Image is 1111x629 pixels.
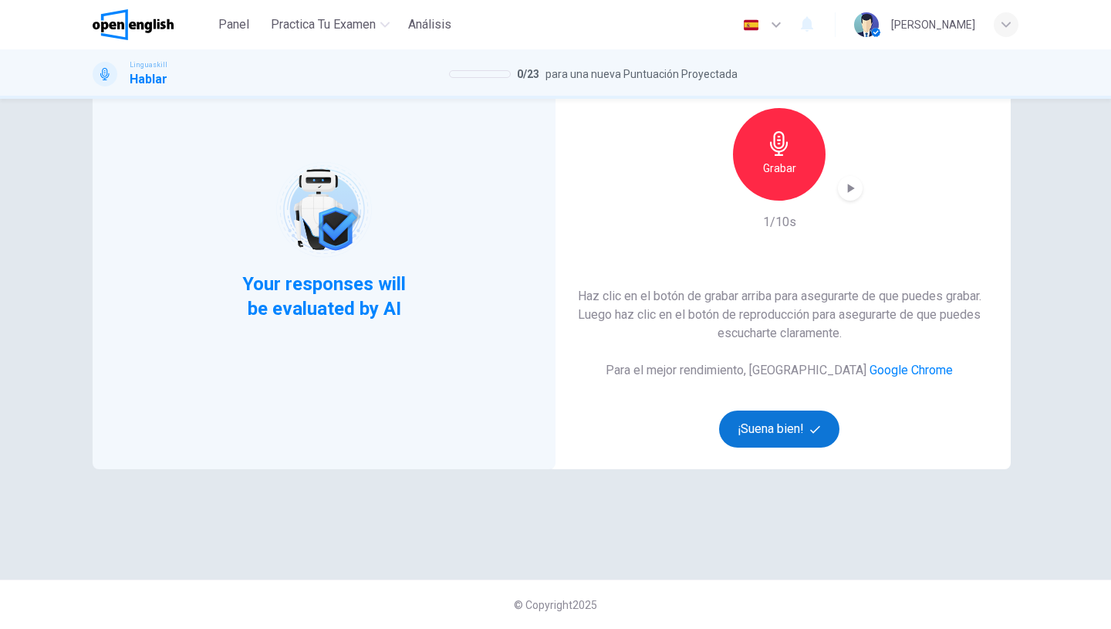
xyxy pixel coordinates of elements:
[218,15,249,34] span: Panel
[870,363,953,377] a: Google Chrome
[572,287,986,343] h6: Haz clic en el botón de grabar arriba para asegurarte de que puedes grabar. Luego haz clic en el ...
[231,272,418,321] span: Your responses will be evaluated by AI
[402,11,458,39] button: Análisis
[763,213,796,232] h6: 1/10s
[514,599,597,611] span: © Copyright 2025
[130,59,167,70] span: Linguaskill
[408,15,451,34] span: Análisis
[719,411,839,448] button: ¡Suena bien!
[93,9,209,40] a: OpenEnglish logo
[130,70,167,89] h1: Hablar
[517,65,539,83] span: 0 / 23
[733,108,826,201] button: Grabar
[891,15,975,34] div: [PERSON_NAME]
[275,161,373,259] img: robot icon
[545,65,738,83] span: para una nueva Puntuación Proyectada
[271,15,376,34] span: Practica tu examen
[606,361,953,380] h6: Para el mejor rendimiento, [GEOGRAPHIC_DATA]
[93,9,174,40] img: OpenEnglish logo
[209,11,258,39] button: Panel
[741,19,761,31] img: es
[763,159,796,178] h6: Grabar
[854,12,879,37] img: Profile picture
[265,11,396,39] button: Practica tu examen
